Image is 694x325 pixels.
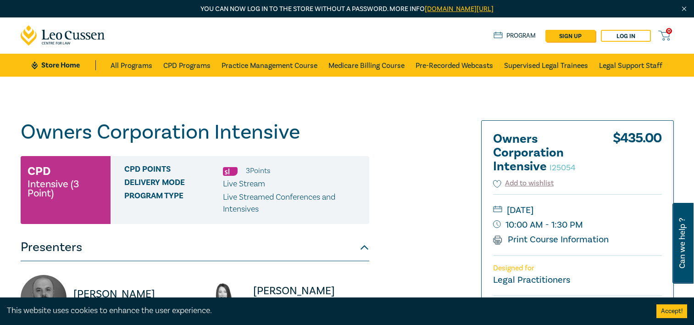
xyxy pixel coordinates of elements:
div: $ 435.00 [613,132,662,178]
p: [PERSON_NAME] [253,284,369,298]
img: https://s3.ap-southeast-2.amazonaws.com/leo-cussen-store-production-content/Contacts/Tim%20Graham... [21,275,67,321]
a: Program [494,31,536,41]
button: Presenters [21,234,369,261]
img: https://s3.ap-southeast-2.amazonaws.com/leo-cussen-store-production-content/Contacts/Deborah%20An... [200,275,246,321]
a: Medicare Billing Course [328,54,405,77]
p: Designed for [493,264,662,273]
small: Legal Practitioners [493,274,570,286]
a: Legal Support Staff [599,54,662,77]
a: Supervised Legal Trainees [504,54,588,77]
small: I25054 [550,162,576,173]
p: Live Streamed Conferences and Intensives [223,191,362,215]
small: Intensive (3 Point) [28,179,104,198]
a: sign up [545,30,595,42]
a: [DOMAIN_NAME][URL] [425,5,494,13]
p: [PERSON_NAME] [73,287,189,302]
img: Close [680,5,688,13]
span: Can we help ? [678,208,687,278]
div: This website uses cookies to enhance the user experience. [7,305,643,317]
h1: Owners Corporation Intensive [21,120,369,144]
a: All Programs [111,54,152,77]
a: Pre-Recorded Webcasts [416,54,493,77]
h3: CPD [28,163,50,179]
a: CPD Programs [163,54,211,77]
span: 0 [666,28,672,34]
img: Substantive Law [223,167,238,176]
a: Print Course Information [493,234,609,246]
a: Store Home [32,60,95,70]
a: Log in [601,30,651,42]
span: Program type [124,191,223,215]
a: Practice Management Course [222,54,317,77]
li: 3 Point s [246,165,270,177]
p: You can now log in to the store without a password. More info [21,4,674,14]
span: Delivery Mode [124,178,223,190]
h2: Owners Corporation Intensive [493,132,594,174]
small: 10:00 AM - 1:30 PM [493,218,662,232]
span: CPD Points [124,165,223,177]
button: Accept cookies [656,304,687,318]
button: Add to wishlist [493,178,554,189]
span: Live Stream [223,179,265,189]
small: [DATE] [493,203,662,218]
